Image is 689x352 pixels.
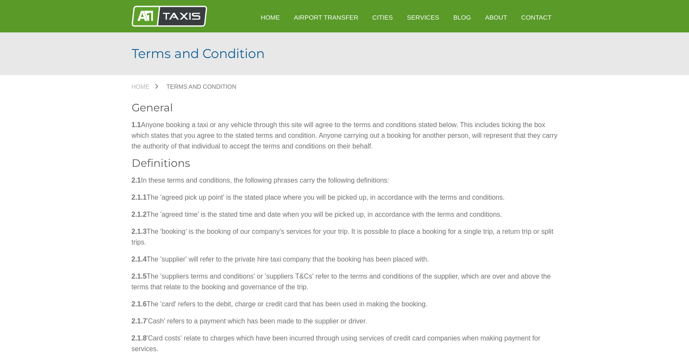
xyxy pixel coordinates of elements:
[132,84,158,90] a: Home
[132,299,558,309] p: The 'card' refers to the debit, charge or credit card that has been used in making the booking.
[132,192,558,203] p: The 'agreed pick up point' is the stated place where you will be picked up, in accordance with th...
[132,335,147,342] strong: 2.1.8
[132,158,558,169] h2: Definitions
[132,6,207,27] img: A1 Taxis
[132,300,147,308] strong: 2.1.6
[515,7,557,28] a: Contact
[132,271,558,292] p: The 'suppliers terms and conditions' or 'suppliers T&Cs' refer to the terms and conditions of the...
[447,7,477,28] a: Blog
[132,47,558,60] h2: Terms and Condition
[132,209,558,220] p: The 'agreed time' is the stated time and date when you will be picked up, in accordance with the ...
[132,102,558,113] h2: General
[132,254,558,265] p: The 'supplier' will refer to the private hire taxi company that the booking has been placed with.
[132,273,147,280] strong: 2.1.5
[288,7,364,28] a: Airport Transfer
[132,175,558,186] p: In these terms and conditions, the following phrases carry the following definitions:
[401,7,445,28] a: Services
[132,226,558,247] p: The 'booking' is the booking of our company's services for your trip. It is possible to place a b...
[132,228,147,235] strong: 2.1.3
[132,317,147,325] strong: 2.1.7
[132,256,147,263] strong: 2.1.4
[255,7,286,28] a: HOME
[132,194,147,201] strong: 2.1.1
[158,84,245,90] a: Terms and Condition
[132,177,141,184] strong: 2.1
[132,121,141,128] strong: 1.1
[132,316,558,326] p: 'Cash' refers to a payment which has been made to the supplier or driver.
[366,7,399,28] a: Cities
[132,119,558,151] p: Anyone booking a taxi or any vehicle through this site will agree to the terms and conditions sta...
[132,211,147,218] strong: 2.1.2
[479,7,513,28] a: About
